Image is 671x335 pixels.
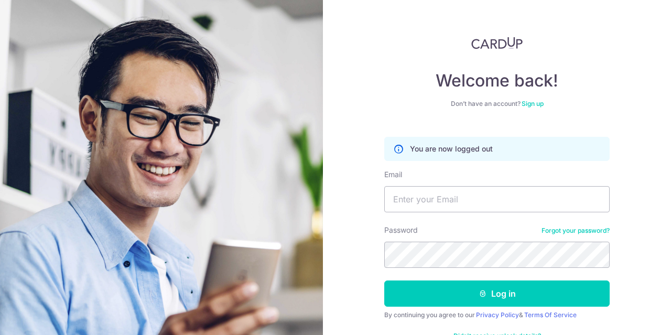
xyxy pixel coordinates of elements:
a: Sign up [522,100,544,107]
button: Log in [384,280,610,307]
a: Forgot your password? [542,226,610,235]
div: By continuing you agree to our & [384,311,610,319]
a: Terms Of Service [524,311,577,319]
label: Email [384,169,402,180]
h4: Welcome back! [384,70,610,91]
img: CardUp Logo [471,37,523,49]
p: You are now logged out [410,144,493,154]
label: Password [384,225,418,235]
a: Privacy Policy [476,311,519,319]
div: Don’t have an account? [384,100,610,108]
input: Enter your Email [384,186,610,212]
